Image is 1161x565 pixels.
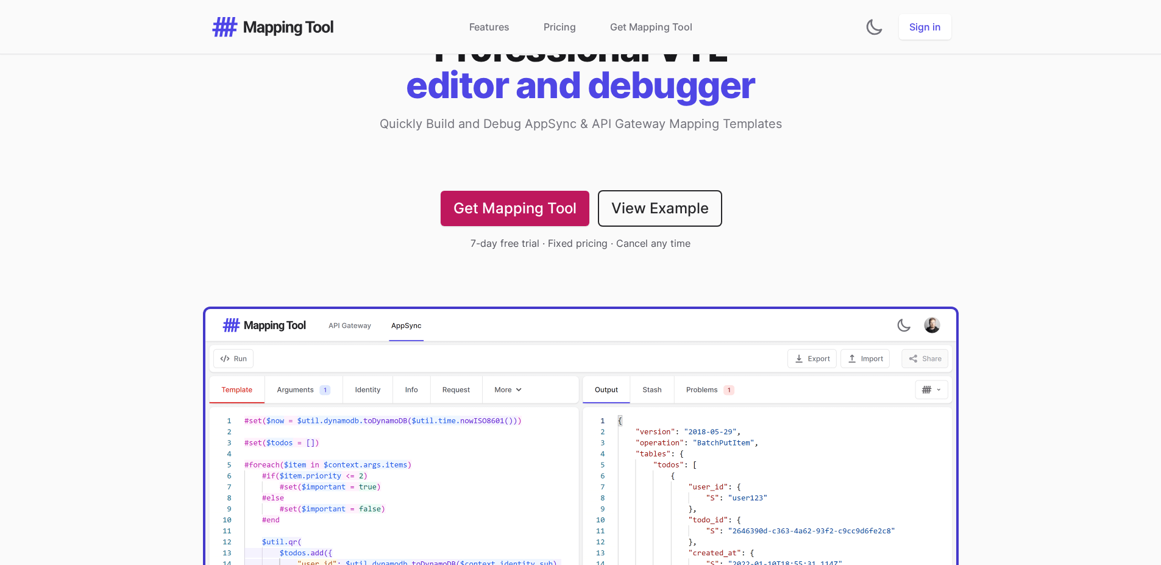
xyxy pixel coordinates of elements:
div: 7-day free trial · Fixed pricing · Cancel any time [470,236,691,251]
a: Get Mapping Tool [610,20,692,34]
img: Mapping Tool [210,15,335,38]
nav: Global [210,15,951,39]
p: Quickly Build and Debug AppSync & API Gateway Mapping Templates [347,115,815,132]
a: View Example [599,191,721,226]
span: editor and debugger [205,66,956,103]
a: Sign in [899,14,951,40]
a: Get Mapping Tool [441,191,589,226]
a: Pricing [544,20,576,34]
a: Features [469,20,509,34]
